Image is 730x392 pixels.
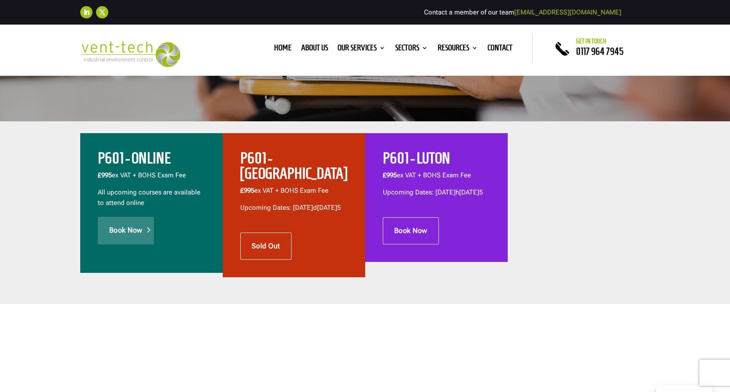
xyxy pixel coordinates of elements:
[98,188,200,207] span: All upcoming courses are available to attend online
[274,45,292,54] a: Home
[80,41,181,67] img: 2023-09-27T08_35_16.549ZVENT-TECH---Clear-background
[438,45,478,54] a: Resources
[98,151,205,170] h2: P601 - ONLINE
[80,6,93,18] a: Follow on LinkedIn
[338,45,385,54] a: Our Services
[576,38,606,45] span: Get in touch
[240,186,348,203] p: ex VAT + BOHS Exam Fee
[98,170,205,187] p: ex VAT + BOHS Exam Fee
[383,171,397,179] span: £995
[576,46,623,57] a: 0117 964 7945
[383,170,490,187] p: ex VAT + BOHS Exam Fee
[514,8,621,16] a: [EMAIL_ADDRESS][DOMAIN_NAME]
[240,187,254,194] span: £995
[395,45,428,54] a: Sectors
[383,151,490,170] h2: P601 - LUTON
[383,187,490,198] p: Upcoming Dates: [DATE]h[DATE]5
[98,171,112,179] b: £995
[96,6,108,18] a: Follow on X
[301,45,328,54] a: About us
[383,217,439,244] a: Book Now
[98,217,154,244] a: Book Now
[240,203,348,213] p: Upcoming Dates: [DATE]d[DATE]5
[424,8,621,16] span: Contact a member of our team
[240,233,292,260] a: Sold Out
[240,151,348,186] h2: P601 - [GEOGRAPHIC_DATA]
[488,45,513,54] a: Contact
